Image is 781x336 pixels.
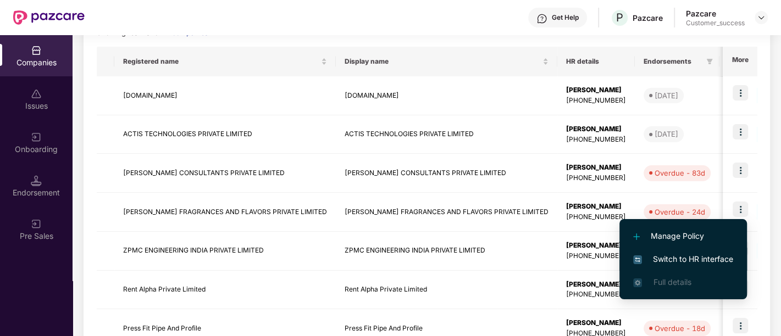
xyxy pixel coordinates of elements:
[114,154,336,193] td: [PERSON_NAME] CONSULTANTS PRIVATE LIMITED
[704,55,715,68] span: filter
[566,289,626,300] div: [PHONE_NUMBER]
[633,253,733,265] span: Switch to HR interface
[114,76,336,115] td: [DOMAIN_NAME]
[733,163,748,178] img: icon
[31,175,42,186] img: svg+xml;base64,PHN2ZyB3aWR0aD0iMTQuNSIgaGVpZ2h0PSIxNC41IiB2aWV3Qm94PSIwIDAgMTYgMTYiIGZpbGw9Im5vbm...
[336,47,557,76] th: Display name
[566,124,626,135] div: [PERSON_NAME]
[655,206,705,217] div: Overdue - 24d
[114,115,336,154] td: ACTIS TECHNOLOGIES PRIVATE LIMITED
[566,318,626,328] div: [PERSON_NAME]
[633,230,733,242] span: Manage Policy
[336,193,557,232] td: [PERSON_NAME] FRAGRANCES AND FLAVORS PRIVATE LIMITED
[686,8,745,19] div: Pazcare
[633,255,642,264] img: svg+xml;base64,PHN2ZyB4bWxucz0iaHR0cDovL3d3dy53My5vcmcvMjAwMC9zdmciIHdpZHRoPSIxNiIgaGVpZ2h0PSIxNi...
[733,85,748,100] img: icon
[686,19,745,27] div: Customer_success
[633,278,642,287] img: svg+xml;base64,PHN2ZyB4bWxucz0iaHR0cDovL3d3dy53My5vcmcvMjAwMC9zdmciIHdpZHRoPSIxNi4zNjMiIGhlaWdodD...
[566,201,626,212] div: [PERSON_NAME]
[13,10,85,25] img: New Pazcare Logo
[336,232,557,271] td: ZPMC ENGINEERING INDIA PRIVATE LIMITED
[566,135,626,145] div: [PHONE_NUMBER]
[706,58,713,65] span: filter
[566,251,626,261] div: [PHONE_NUMBER]
[655,128,678,139] div: [DATE]
[566,279,626,290] div: [PERSON_NAME]
[31,88,42,99] img: svg+xml;base64,PHN2ZyBpZD0iSXNzdWVzX2Rpc2FibGVkIiB4bWxucz0iaHR0cDovL3d3dy53My5vcmcvMjAwMC9zdmciIH...
[345,57,540,66] span: Display name
[655,167,705,178] div: Overdue - 83d
[31,219,42,229] img: svg+xml;base64,PHN2ZyB3aWR0aD0iMjAiIGhlaWdodD0iMjAiIHZpZXdCb3g9IjAgMCAyMCAyMCIgZmlsbD0ibm9uZSIgeG...
[733,201,748,217] img: icon
[114,47,336,76] th: Registered name
[336,115,557,154] td: ACTIS TECHNOLOGIES PRIVATE LIMITED
[616,11,623,24] span: P
[566,163,626,173] div: [PERSON_NAME]
[633,13,663,23] div: Pazcare
[557,47,635,76] th: HR details
[633,233,640,240] img: svg+xml;base64,PHN2ZyB4bWxucz0iaHR0cDovL3d3dy53My5vcmcvMjAwMC9zdmciIHdpZHRoPSIxMi4yMDEiIGhlaWdodD...
[566,240,626,251] div: [PERSON_NAME]
[336,154,557,193] td: [PERSON_NAME] CONSULTANTS PRIVATE LIMITED
[733,124,748,139] img: icon
[566,85,626,96] div: [PERSON_NAME]
[114,193,336,232] td: [PERSON_NAME] FRAGRANCES AND FLAVORS PRIVATE LIMITED
[644,57,702,66] span: Endorsements
[31,45,42,56] img: svg+xml;base64,PHN2ZyBpZD0iQ29tcGFuaWVzIiB4bWxucz0iaHR0cDovL3d3dy53My5vcmcvMjAwMC9zdmciIHdpZHRoPS...
[653,277,691,287] span: Full details
[566,212,626,222] div: [PHONE_NUMBER]
[723,47,757,76] th: More
[733,318,748,333] img: icon
[757,13,766,22] img: svg+xml;base64,PHN2ZyBpZD0iRHJvcGRvd24tMzJ4MzIiIHhtbG5zPSJodHRwOi8vd3d3LnczLm9yZy8yMDAwL3N2ZyIgd2...
[566,173,626,183] div: [PHONE_NUMBER]
[552,13,579,22] div: Get Help
[114,232,336,271] td: ZPMC ENGINEERING INDIA PRIVATE LIMITED
[336,76,557,115] td: [DOMAIN_NAME]
[566,96,626,106] div: [PHONE_NUMBER]
[123,57,319,66] span: Registered name
[536,13,547,24] img: svg+xml;base64,PHN2ZyBpZD0iSGVscC0zMngzMiIgeG1sbnM9Imh0dHA6Ly93d3cudzMub3JnLzIwMDAvc3ZnIiB3aWR0aD...
[336,271,557,310] td: Rent Alpha Private Limited
[114,271,336,310] td: Rent Alpha Private Limited
[655,90,678,101] div: [DATE]
[655,323,705,334] div: Overdue - 18d
[31,132,42,143] img: svg+xml;base64,PHN2ZyB3aWR0aD0iMjAiIGhlaWdodD0iMjAiIHZpZXdCb3g9IjAgMCAyMCAyMCIgZmlsbD0ibm9uZSIgeG...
